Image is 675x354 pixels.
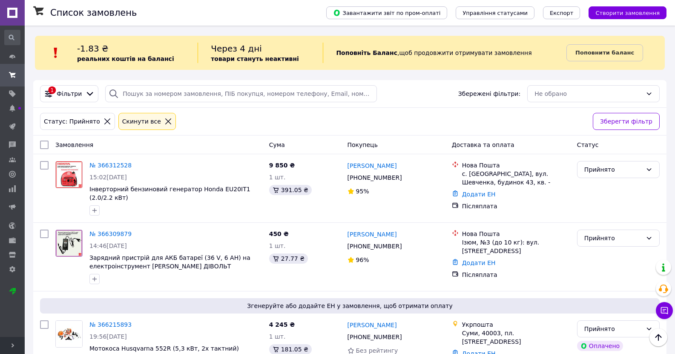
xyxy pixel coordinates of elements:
a: Поповнити баланс [566,44,643,61]
button: Зберегти фільтр [593,113,660,130]
div: [PHONE_NUMBER] [346,331,404,343]
b: Поповнити баланс [575,49,634,56]
div: Оплачено [577,341,623,351]
div: Ізюм, №3 (до 10 кг): вул. [STREET_ADDRESS] [462,238,570,255]
div: 391.05 ₴ [269,185,312,195]
div: Статус: Прийнято [42,117,102,126]
img: Фото товару [56,230,82,256]
span: 450 ₴ [269,230,289,237]
span: 95% [356,188,369,195]
a: Фото товару [55,320,83,348]
a: [PERSON_NAME] [348,321,397,329]
img: Фото товару [56,321,82,347]
div: Нова Пошта [462,161,570,170]
a: Зарядний пристрій для АКБ батареї (36 V, 6 AH) на електроінструмент [PERSON_NAME] ДІВОЛЬТ [89,254,250,270]
b: Поповніть Баланс [336,49,397,56]
img: :exclamation: [49,46,62,59]
a: Фото товару [55,230,83,257]
b: товари стануть неактивні [211,55,299,62]
span: Без рейтингу [356,347,398,354]
a: Фото товару [55,161,83,188]
span: Через 4 дні [211,43,262,54]
span: Покупець [348,141,378,148]
span: Експорт [550,10,574,16]
span: 19:56[DATE] [89,333,127,340]
div: 27.77 ₴ [269,253,308,264]
div: Прийнято [584,324,642,334]
b: реальних коштів на балансі [77,55,174,62]
div: [PHONE_NUMBER] [346,172,404,184]
span: Фільтри [57,89,82,98]
span: Створити замовлення [595,10,660,16]
div: Прийнято [584,165,642,174]
button: Наверх [649,328,667,346]
span: 1 шт. [269,333,286,340]
span: Управління статусами [462,10,528,16]
img: Фото товару [56,161,82,188]
span: 9 850 ₴ [269,162,295,169]
span: 15:02[DATE] [89,174,127,181]
a: № 366312528 [89,162,132,169]
span: 4 245 ₴ [269,321,295,328]
a: № 366215893 [89,321,132,328]
div: Cкинути все [121,117,163,126]
span: Замовлення [55,141,93,148]
a: Додати ЕН [462,191,496,198]
div: Не обрано [534,89,642,98]
span: 14:46[DATE] [89,242,127,249]
div: Укрпошта [462,320,570,329]
div: Післяплата [462,271,570,279]
div: Прийнято [584,233,642,243]
a: № 366309879 [89,230,132,237]
a: [PERSON_NAME] [348,161,397,170]
span: Збережені фільтри: [458,89,520,98]
span: 1 шт. [269,242,286,249]
span: Згенеруйте або додайте ЕН у замовлення, щоб отримати оплату [43,302,656,310]
span: Завантажити звіт по пром-оплаті [333,9,440,17]
span: 96% [356,256,369,263]
span: Статус [577,141,599,148]
button: Управління статусами [456,6,534,19]
span: 1 шт. [269,174,286,181]
div: , щоб продовжити отримувати замовлення [323,43,566,63]
a: Інверторний бензиновий генератор Honda EU20IT1 (2.0/2.2 кВт) [89,186,250,201]
a: Додати ЕН [462,259,496,266]
a: [PERSON_NAME] [348,230,397,239]
span: Доставка та оплата [452,141,514,148]
div: Суми, 40003, пл. [STREET_ADDRESS] [462,329,570,346]
div: с. [GEOGRAPHIC_DATA], вул. Шевченка, будинок 43, кв. - [462,170,570,187]
button: Створити замовлення [589,6,666,19]
div: Післяплата [462,202,570,210]
button: Чат з покупцем [656,302,673,319]
span: Cума [269,141,285,148]
a: Створити замовлення [580,9,666,16]
div: [PHONE_NUMBER] [346,240,404,252]
div: Нова Пошта [462,230,570,238]
h1: Список замовлень [50,8,137,18]
span: -1.83 ₴ [77,43,109,54]
button: Експорт [543,6,580,19]
span: Зберегти фільтр [600,117,652,126]
button: Завантажити звіт по пром-оплаті [326,6,447,19]
input: Пошук за номером замовлення, ПІБ покупця, номером телефону, Email, номером накладної [105,85,377,102]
